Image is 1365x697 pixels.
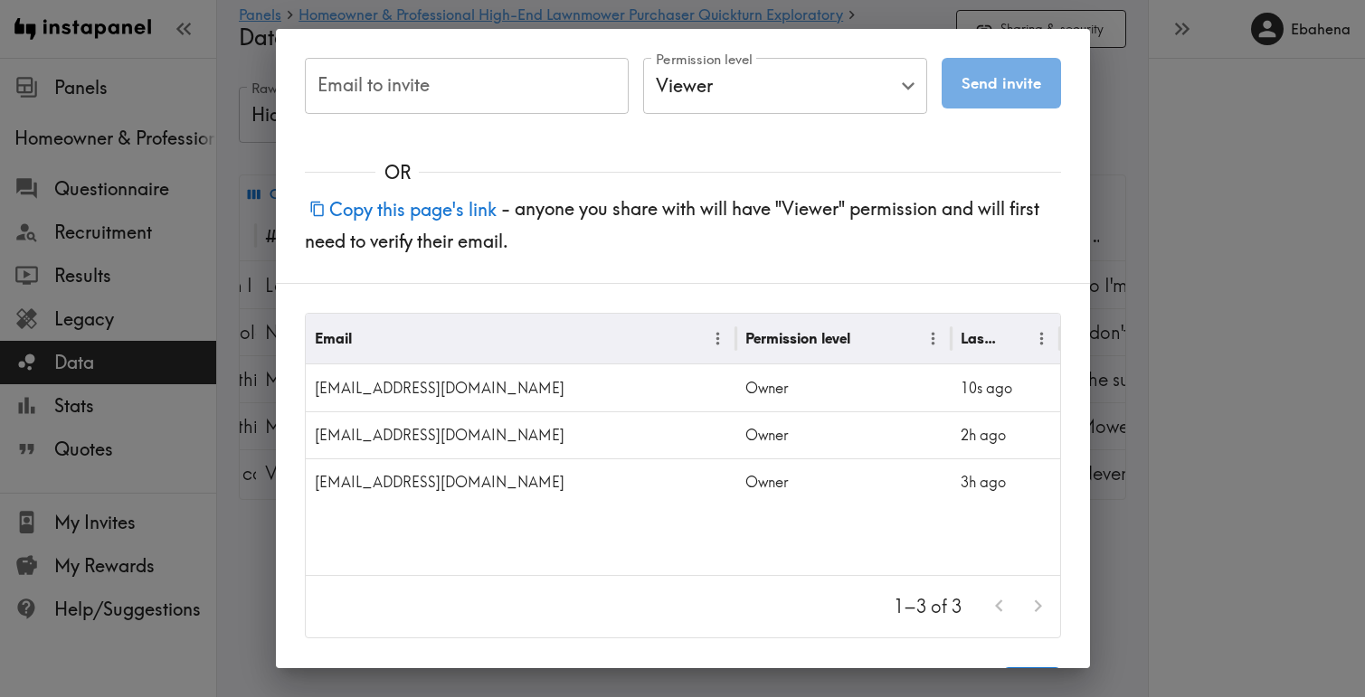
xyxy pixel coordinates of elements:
span: OR [375,160,419,185]
button: Send invite [942,58,1061,108]
div: - anyone you share with will have "Viewer" permission and will first need to verify their email. [276,185,1090,283]
span: 10s ago [961,379,1012,397]
div: Viewer [643,58,927,114]
div: rmonroe@vsapartners.com [306,458,736,505]
div: Permission level [745,329,850,347]
button: Menu [704,325,732,353]
label: Permission level [656,50,753,70]
div: Email [315,329,352,347]
button: Menu [919,325,947,353]
button: Sort [1000,325,1028,353]
button: Copy this page's link [305,190,501,229]
span: 3h ago [961,473,1006,491]
div: Owner [736,458,952,505]
span: 2h ago [961,426,1006,444]
p: 1–3 of 3 [894,594,962,619]
button: Menu [1028,325,1056,353]
div: Owner [736,411,952,458]
button: Sort [354,325,382,353]
div: hallspaugh@vsapartners.com [306,411,736,458]
button: Sort [852,325,880,353]
div: ebahena@vsapartners.com [306,364,736,411]
div: Owner [736,364,952,411]
div: Last Viewed [961,329,999,347]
